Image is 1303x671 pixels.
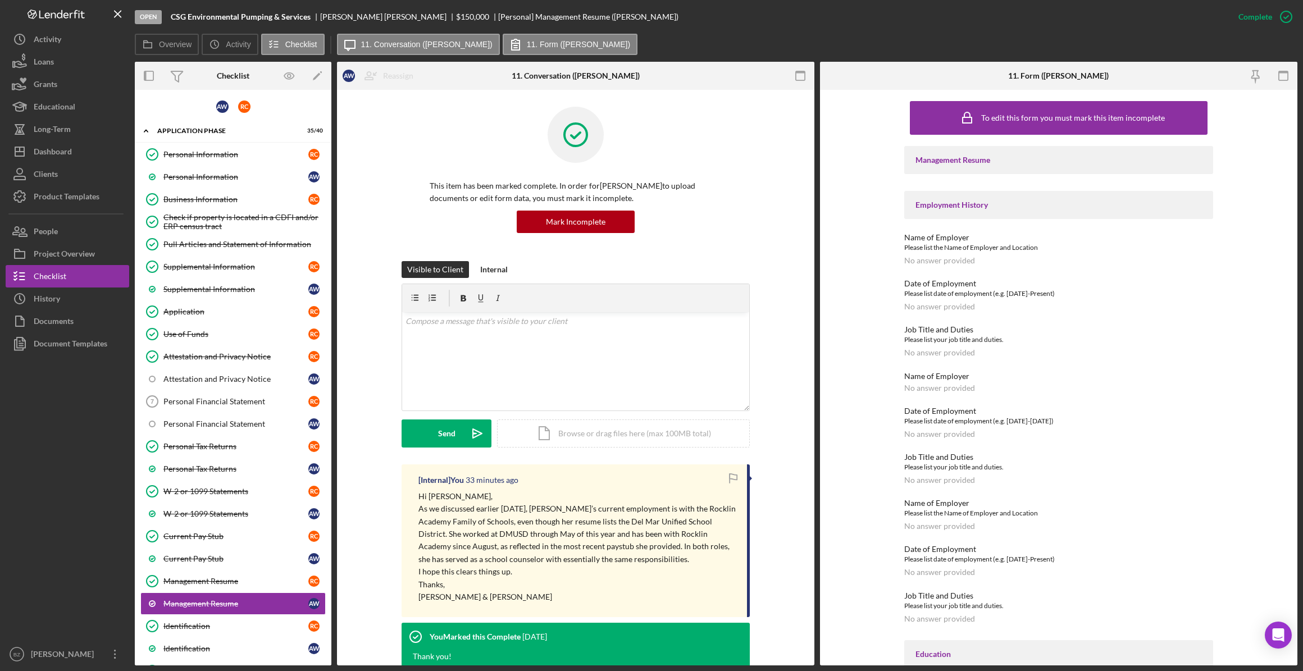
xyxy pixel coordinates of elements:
[6,73,129,95] a: Grants
[159,40,192,49] label: Overview
[34,95,75,121] div: Educational
[163,577,308,586] div: Management Resume
[238,101,250,113] div: R C
[320,12,456,21] div: [PERSON_NAME] [PERSON_NAME]
[915,200,1202,209] div: Employment History
[34,332,107,358] div: Document Templates
[261,34,325,55] button: Checklist
[308,441,320,452] div: R C
[308,351,320,362] div: R C
[904,348,975,357] div: No answer provided
[456,12,489,21] span: $150,000
[308,463,320,474] div: A W
[402,261,469,278] button: Visible to Client
[140,323,326,345] a: Use of FundsRC
[904,233,1213,242] div: Name of Employer
[438,419,455,448] div: Send
[226,40,250,49] label: Activity
[418,565,736,578] p: I hope this clears things up.
[140,278,326,300] a: Supplemental InformationAW
[163,644,308,653] div: Identification
[140,525,326,547] a: Current Pay StubRC
[6,118,129,140] a: Long-Term
[430,632,521,641] div: You Marked this Complete
[904,279,1213,288] div: Date of Employment
[163,599,308,608] div: Management Resume
[6,51,129,73] button: Loans
[140,166,326,188] a: Personal InformationAW
[6,643,129,665] button: BZ[PERSON_NAME]
[163,464,308,473] div: Personal Tax Returns
[140,503,326,525] a: W-2 or 1099 StatementsAW
[34,265,66,290] div: Checklist
[163,509,308,518] div: W-2 or 1099 Statements
[308,643,320,654] div: A W
[308,486,320,497] div: R C
[34,185,99,211] div: Product Templates
[383,65,413,87] div: Reassign
[6,28,129,51] button: Activity
[140,345,326,368] a: Attestation and Privacy NoticeRC
[981,113,1165,122] div: To edit this form you must mark this item incomplete
[6,220,129,243] a: People
[34,163,58,188] div: Clients
[418,503,736,565] p: As we discussed earlier [DATE], [PERSON_NAME]’s current employment is with the Rocklin Academy Fa...
[904,384,975,392] div: No answer provided
[151,398,154,405] tspan: 7
[140,592,326,615] a: Management ResumeAW
[904,372,1213,381] div: Name of Employer
[402,419,491,448] button: Send
[904,476,975,485] div: No answer provided
[34,220,58,245] div: People
[475,261,513,278] button: Internal
[217,71,249,80] div: Checklist
[6,185,129,208] button: Product Templates
[34,73,57,98] div: Grants
[157,127,295,134] div: Application Phase
[512,71,640,80] div: 11. Conversation ([PERSON_NAME])
[163,375,308,384] div: Attestation and Privacy Notice
[34,243,95,268] div: Project Overview
[140,188,326,211] a: Business InformationRC
[1265,622,1292,649] div: Open Intercom Messenger
[140,413,326,435] a: Personal Financial StatementAW
[308,261,320,272] div: R C
[498,12,678,21] div: [Personal] Management Resume ([PERSON_NAME])
[6,163,129,185] button: Clients
[6,95,129,118] button: Educational
[216,101,229,113] div: A W
[343,70,355,82] div: A W
[904,453,1213,462] div: Job Title and Duties
[480,261,508,278] div: Internal
[308,328,320,340] div: R C
[163,240,325,249] div: Pull Articles and Statement of Information
[418,490,736,503] p: Hi [PERSON_NAME],
[6,310,129,332] a: Documents
[6,265,129,287] button: Checklist
[904,545,1213,554] div: Date of Employment
[140,390,326,413] a: 7Personal Financial StatementRC
[163,150,308,159] div: Personal Information
[140,143,326,166] a: Personal InformationRC
[140,547,326,570] a: Current Pay StubAW
[308,306,320,317] div: R C
[163,352,308,361] div: Attestation and Privacy Notice
[904,256,975,265] div: No answer provided
[517,211,635,233] button: Mark Incomplete
[34,310,74,335] div: Documents
[904,416,1213,427] div: Please list date of employment (e.g. [DATE]-[DATE])
[904,600,1213,611] div: Please list your job title and duties.
[6,332,129,355] button: Document Templates
[904,302,975,311] div: No answer provided
[163,285,308,294] div: Supplemental Information
[308,508,320,519] div: A W
[904,288,1213,299] div: Please list date of employment (e.g. [DATE]-Present)
[904,462,1213,473] div: Please list your job title and duties.
[308,418,320,430] div: A W
[6,243,129,265] a: Project Overview
[418,476,464,485] div: [Internal] You
[6,287,129,310] button: History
